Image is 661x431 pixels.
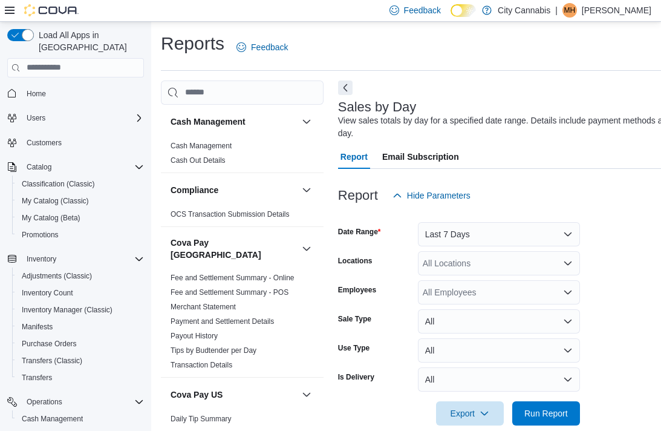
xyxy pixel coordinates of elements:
[171,317,274,326] span: Payment and Settlement Details
[2,110,149,127] button: Users
[12,410,149,427] button: Cash Management
[17,269,144,283] span: Adjustments (Classic)
[161,271,324,377] div: Cova Pay [GEOGRAPHIC_DATA]
[171,389,223,401] h3: Cova Pay US
[171,302,236,312] span: Merchant Statement
[22,356,82,366] span: Transfers (Classic)
[562,3,577,18] div: Michael Holmstrom
[418,338,580,363] button: All
[12,192,149,209] button: My Catalog (Classic)
[17,211,85,225] a: My Catalog (Beta)
[171,331,218,341] span: Payout History
[251,41,288,53] span: Feedback
[171,360,232,370] span: Transaction Details
[22,160,144,174] span: Catalog
[171,156,226,165] a: Cash Out Details
[17,354,87,368] a: Transfers (Classic)
[22,179,95,189] span: Classification (Classic)
[22,86,144,101] span: Home
[12,285,149,301] button: Inventory Count
[388,183,475,208] button: Hide Parameters
[22,252,61,266] button: Inventory
[564,3,576,18] span: MH
[22,160,56,174] button: Catalog
[17,177,144,191] span: Classification (Classic)
[22,87,51,101] a: Home
[171,116,246,128] h3: Cash Management
[17,412,144,426] span: Cash Management
[299,114,314,129] button: Cash Management
[22,305,112,315] span: Inventory Manager (Classic)
[17,228,63,242] a: Promotions
[161,412,324,431] div: Cova Pay US
[12,369,149,386] button: Transfers
[17,320,57,334] a: Manifests
[171,156,226,165] span: Cash Out Details
[443,401,497,426] span: Export
[171,142,232,150] a: Cash Management
[17,194,144,208] span: My Catalog (Classic)
[17,370,144,385] span: Transfers
[12,226,149,243] button: Promotions
[171,288,288,297] span: Fee and Settlement Summary - POS
[171,317,274,326] a: Payment and Settlement Details
[171,303,236,311] a: Merchant Statement
[338,314,371,324] label: Sale Type
[171,361,232,369] a: Transaction Details
[22,288,73,298] span: Inventory Count
[27,138,62,148] span: Customers
[22,373,52,383] span: Transfers
[27,89,46,99] span: Home
[22,135,144,150] span: Customers
[12,318,149,335] button: Manifests
[338,343,370,353] label: Use Type
[22,339,77,349] span: Purchase Orders
[161,207,324,226] div: Compliance
[27,397,62,407] span: Operations
[171,274,295,282] a: Fee and Settlement Summary - Online
[17,337,82,351] a: Purchase Orders
[2,85,149,102] button: Home
[299,242,314,256] button: Cova Pay [GEOGRAPHIC_DATA]
[299,183,314,197] button: Compliance
[17,370,57,385] a: Transfers
[22,395,67,409] button: Operations
[338,81,353,95] button: Next
[582,3,651,18] p: [PERSON_NAME]
[22,322,53,332] span: Manifests
[171,273,295,283] span: Fee and Settlement Summary - Online
[382,145,459,169] span: Email Subscription
[171,414,232,424] span: Daily Tip Summary
[12,352,149,369] button: Transfers (Classic)
[340,145,368,169] span: Report
[27,113,45,123] span: Users
[338,100,417,114] h3: Sales by Day
[17,269,97,283] a: Adjustments (Classic)
[2,393,149,410] button: Operations
[512,401,580,426] button: Run Report
[171,237,297,261] button: Cova Pay [GEOGRAPHIC_DATA]
[171,288,288,297] a: Fee and Settlement Summary - POS
[338,285,376,295] label: Employees
[22,395,144,409] span: Operations
[232,35,293,59] a: Feedback
[27,162,51,172] span: Catalog
[17,320,144,334] span: Manifests
[17,337,144,351] span: Purchase Orders
[171,141,232,151] span: Cash Management
[171,116,297,128] button: Cash Management
[338,188,378,203] h3: Report
[2,159,149,176] button: Catalog
[17,211,144,225] span: My Catalog (Beta)
[2,134,149,151] button: Customers
[17,303,117,317] a: Inventory Manager (Classic)
[17,177,100,191] a: Classification (Classic)
[404,4,441,16] span: Feedback
[22,111,50,125] button: Users
[436,401,504,426] button: Export
[338,256,373,266] label: Locations
[563,288,573,297] button: Open list of options
[171,184,218,196] h3: Compliance
[418,222,580,246] button: Last 7 Days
